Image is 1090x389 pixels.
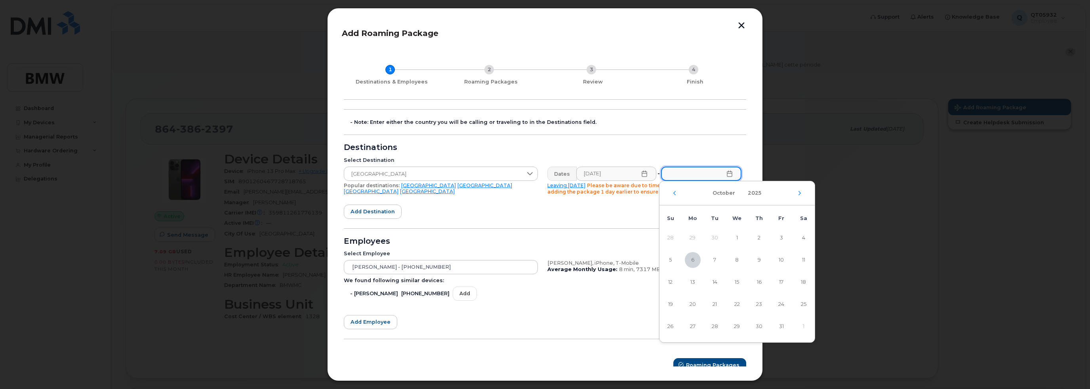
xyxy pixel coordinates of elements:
td: 1 [726,227,748,249]
td: 14 [704,271,726,293]
span: Mo [688,215,697,221]
span: We [732,215,741,221]
span: 3 [774,230,789,246]
span: Italy [344,167,522,181]
span: Please be aware due to time differences we recommend adding the package 1 day earlier to ensure n... [547,182,732,195]
span: 4 [796,230,812,246]
a: [GEOGRAPHIC_DATA] [344,188,398,194]
td: 28 [704,315,726,338]
span: 26 [663,319,678,334]
div: Roaming Packages [443,79,539,85]
td: 30 [748,315,770,338]
span: 9 [751,252,767,268]
div: [PERSON_NAME], iPhone, T-Mobile [547,260,741,266]
input: Search device [344,260,538,274]
td: 27 [682,315,704,338]
span: 21 [707,296,723,312]
span: 17 [774,274,789,290]
span: 27 [685,319,701,334]
span: 7 [707,252,723,268]
td: 5 [659,249,682,271]
td: 24 [770,293,793,315]
div: Select Destination [344,157,538,163]
td: 13 [682,271,704,293]
span: 14 [707,274,723,290]
td: 16 [748,271,770,293]
span: 7317 MB, [636,266,661,272]
div: Employees [344,238,746,245]
span: 28 [707,319,723,334]
td: 1 [793,315,815,338]
a: Leaving [DATE] [547,182,585,188]
span: 11 [796,252,812,268]
div: - [656,167,661,181]
span: 8 min, [619,266,635,272]
span: 30 [751,319,767,334]
span: 29 [729,319,745,334]
td: 6 [682,249,704,271]
td: 26 [659,315,682,338]
td: 25 [793,293,815,315]
span: Popular destinations: [344,182,400,188]
td: 21 [704,293,726,315]
div: Select Employee [344,250,538,257]
input: Please fill out this field [576,167,656,181]
div: We found following similar devices: [344,277,538,284]
span: 25 [796,296,812,312]
td: 29 [682,227,704,249]
button: Next Month [797,191,802,195]
b: Average Monthly Usage: [547,266,617,272]
td: 15 [726,271,748,293]
span: Add destination [351,208,395,215]
span: Add employee [351,318,391,326]
span: Sa [800,215,807,221]
td: 17 [770,271,793,293]
span: Fr [778,215,784,221]
button: Previous Month [672,191,677,195]
span: 2 [751,230,767,246]
div: 3 [587,65,596,74]
span: 12 [663,274,678,290]
span: 18 [796,274,812,290]
span: [PHONE_NUMBER] [401,290,450,297]
td: 10 [770,249,793,271]
span: 6 [685,252,701,268]
iframe: Messenger Launcher [1056,355,1084,383]
div: Review [545,79,641,85]
span: 8 [729,252,745,268]
span: 24 [774,296,789,312]
td: 20 [682,293,704,315]
a: [GEOGRAPHIC_DATA] [400,188,455,194]
td: 8 [726,249,748,271]
span: 19 [663,296,678,312]
div: Finish [647,79,743,85]
span: 22 [729,296,745,312]
input: Please fill out this field [661,167,741,181]
td: 29 [726,315,748,338]
span: - [PERSON_NAME] [350,290,398,297]
span: 16 [751,274,767,290]
span: 10 [774,252,789,268]
div: 4 [689,65,698,74]
td: 7 [704,249,726,271]
td: 18 [793,271,815,293]
button: Add destination [344,205,402,219]
button: Add employee [344,315,397,329]
button: Choose Month [708,186,740,200]
div: - Note: Enter either the country you will be calling or traveling to in the Destinations field. [350,119,746,125]
div: Choose Date [659,181,815,343]
td: 2 [748,227,770,249]
td: 31 [770,315,793,338]
span: Tu [711,215,718,221]
div: Destinations [344,144,746,151]
a: [GEOGRAPHIC_DATA] [457,182,512,188]
button: Roaming Packages [673,358,746,372]
span: 15 [729,274,745,290]
span: 5 [663,252,678,268]
td: 22 [726,293,748,315]
td: 12 [659,271,682,293]
td: 11 [793,249,815,271]
td: 30 [704,227,726,249]
span: 20 [685,296,701,312]
td: 28 [659,227,682,249]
